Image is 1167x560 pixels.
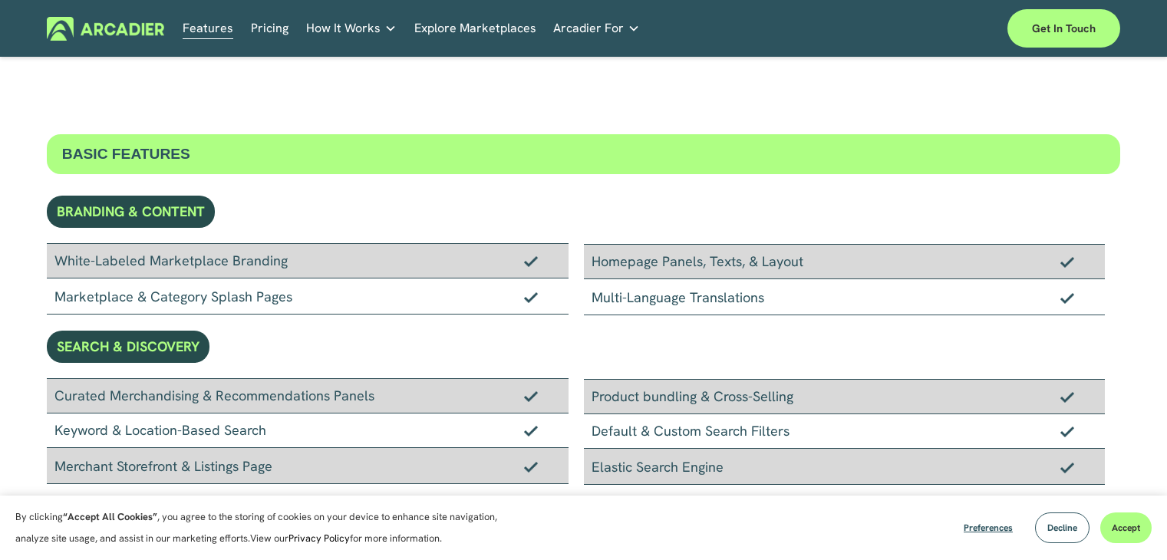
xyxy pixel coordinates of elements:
a: Explore Marketplaces [414,17,536,41]
div: Product bundling & Cross-Selling [584,379,1106,414]
p: By clicking , you agree to the storing of cookies on your device to enhance site navigation, anal... [15,506,514,549]
div: BASIC FEATURES [47,134,1120,174]
a: Pricing [251,17,288,41]
a: Get in touch [1007,9,1120,48]
div: Default & Custom Search Filters [584,414,1106,449]
span: Arcadier For [553,18,624,39]
img: Checkmark [1060,426,1074,436]
span: Preferences [964,522,1013,534]
div: Elastic Search Engine [584,449,1106,485]
button: Preferences [952,512,1024,543]
div: Merchant Storefront & Listings Page [47,448,569,484]
img: Checkmark [1060,391,1074,402]
div: Keyword & Location-Based Search [47,413,569,448]
a: Features [183,17,233,41]
div: Marketplace & Category Splash Pages [47,278,569,315]
img: Checkmark [1060,256,1074,267]
div: White-Labeled Marketplace Branding [47,243,569,278]
a: folder dropdown [306,17,397,41]
img: Checkmark [524,425,538,436]
div: Homepage Panels, Texts, & Layout [584,244,1106,279]
img: Checkmark [1060,292,1074,303]
img: Checkmark [524,390,538,401]
img: Arcadier [47,17,164,41]
a: Privacy Policy [288,532,350,545]
div: Multi-Language Translations [584,279,1106,315]
img: Checkmark [524,255,538,266]
img: Checkmark [1060,462,1074,473]
img: Checkmark [524,292,538,302]
div: Curated Merchandising & Recommendations Panels [47,378,569,413]
span: How It Works [306,18,381,39]
a: folder dropdown [553,17,640,41]
img: Checkmark [524,461,538,472]
div: SEARCH & DISCOVERY [47,331,209,363]
button: Decline [1035,512,1090,543]
button: Accept [1100,512,1152,543]
span: Accept [1112,522,1140,534]
strong: “Accept All Cookies” [63,510,157,523]
div: BRANDING & CONTENT [47,196,215,228]
span: Decline [1047,522,1077,534]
